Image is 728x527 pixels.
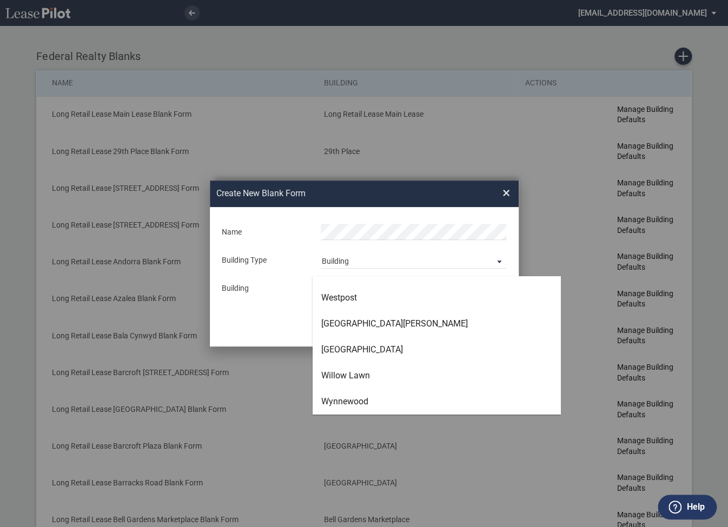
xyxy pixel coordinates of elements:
[321,344,403,356] div: [GEOGRAPHIC_DATA]
[321,318,468,330] div: [GEOGRAPHIC_DATA][PERSON_NAME]
[321,370,370,382] div: Willow Lawn
[686,500,704,514] label: Help
[321,396,368,408] div: Wynnewood
[321,292,357,304] div: Westpost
